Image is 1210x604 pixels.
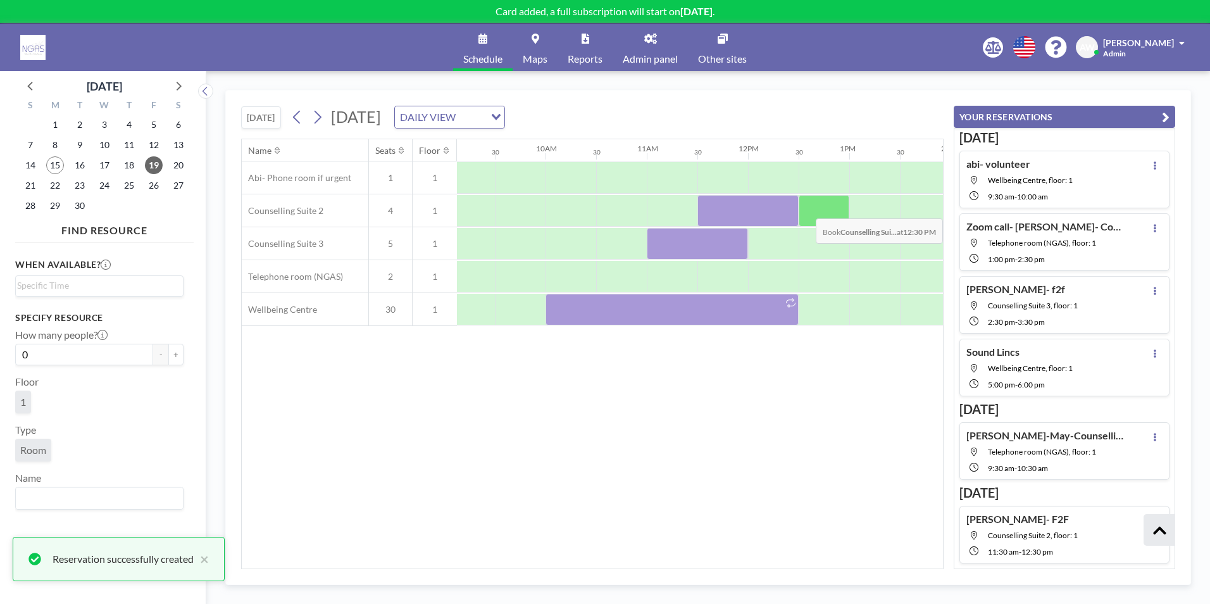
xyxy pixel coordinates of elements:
span: - [1015,317,1018,327]
span: 1 [413,304,457,315]
span: Thursday, September 18, 2025 [120,156,138,174]
a: Other sites [688,23,757,71]
span: - [1019,547,1021,557]
span: 30 [369,304,412,315]
span: Wellbeing Centre, floor: 1 [988,175,1073,185]
span: 1 [413,238,457,249]
h3: [DATE] [959,401,1169,417]
span: Tuesday, September 9, 2025 [71,136,89,154]
input: Search for option [459,109,483,125]
div: 2PM [941,144,957,153]
div: Reservation successfully created [53,551,194,567]
span: Telephone room (NGAS) [242,271,343,282]
span: 4 [369,205,412,217]
span: Tuesday, September 2, 2025 [71,116,89,134]
span: Monday, September 8, 2025 [46,136,64,154]
button: YOUR RESERVATIONS [954,106,1175,128]
h4: Sound Lincs [966,346,1020,358]
span: Friday, September 19, 2025 [145,156,163,174]
span: 12:30 PM [1021,547,1053,557]
span: 1 [369,172,412,184]
span: 1:00 PM [988,255,1015,264]
div: 11AM [637,144,658,153]
span: Monday, September 1, 2025 [46,116,64,134]
span: Sunday, September 21, 2025 [22,177,39,194]
span: Wednesday, September 10, 2025 [96,136,113,154]
span: Sunday, September 14, 2025 [22,156,39,174]
h4: FIND RESOURCE [15,219,194,237]
span: AW [1080,42,1095,53]
div: Search for option [395,106,504,128]
b: Counselling Sui... [840,227,897,237]
span: Saturday, September 27, 2025 [170,177,187,194]
div: 10AM [536,144,557,153]
h4: [PERSON_NAME]-May-Counselling [966,429,1125,442]
div: M [43,98,68,115]
span: Tuesday, September 23, 2025 [71,177,89,194]
span: Saturday, September 6, 2025 [170,116,187,134]
div: T [116,98,141,115]
b: [DATE] [680,5,713,17]
div: W [92,98,117,115]
div: 30 [593,148,601,156]
span: Wednesday, September 3, 2025 [96,116,113,134]
h3: Specify resource [15,312,184,324]
div: Name [248,145,271,156]
span: Friday, September 5, 2025 [145,116,163,134]
button: close [194,551,209,567]
div: 12PM [739,144,759,153]
span: - [1014,463,1017,473]
h4: abi- volunteer [966,158,1030,170]
span: 2:30 PM [1018,255,1045,264]
div: Seats [375,145,396,156]
span: 1 [413,205,457,217]
span: Counselling Suite 2, floor: 1 [988,531,1078,540]
span: 5:00 PM [988,380,1015,389]
h4: [PERSON_NAME]- f2f [966,283,1065,296]
span: Wellbeing Centre [242,304,317,315]
span: 2:30 PM [988,317,1015,327]
span: Tuesday, September 16, 2025 [71,156,89,174]
span: Reports [568,54,602,64]
a: Admin panel [613,23,688,71]
h4: [PERSON_NAME]- F2F [966,513,1069,525]
span: Room [20,444,46,456]
label: How many people? [15,329,108,341]
button: + [168,344,184,365]
span: Telephone room (NGAS), floor: 1 [988,447,1096,456]
span: - [1015,380,1018,389]
span: 10:00 AM [1017,192,1048,201]
div: Search for option [16,276,183,295]
span: 5 [369,238,412,249]
a: Schedule [453,23,513,71]
span: Admin panel [623,54,678,64]
span: 1 [20,396,26,408]
label: Type [15,424,36,436]
h3: [DATE] [959,130,1169,146]
span: 9:30 AM [988,192,1014,201]
span: Monday, September 15, 2025 [46,156,64,174]
span: Saturday, September 20, 2025 [170,156,187,174]
span: - [1014,192,1017,201]
div: Floor [419,145,440,156]
span: Sunday, September 28, 2025 [22,197,39,215]
span: Telephone room (NGAS), floor: 1 [988,238,1096,248]
span: 10:30 AM [1017,463,1048,473]
span: Wednesday, September 24, 2025 [96,177,113,194]
span: Friday, September 26, 2025 [145,177,163,194]
div: 30 [897,148,904,156]
span: Monday, September 22, 2025 [46,177,64,194]
div: [DATE] [87,77,122,95]
span: - [1015,255,1018,264]
span: Admin [1103,49,1126,58]
span: 1 [413,271,457,282]
div: F [141,98,166,115]
span: Thursday, September 11, 2025 [120,136,138,154]
span: Wednesday, September 17, 2025 [96,156,113,174]
span: 3:30 PM [1018,317,1045,327]
b: 12:30 PM [903,227,936,237]
a: Maps [513,23,558,71]
span: 6:00 PM [1018,380,1045,389]
span: Maps [523,54,547,64]
span: Schedule [463,54,502,64]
